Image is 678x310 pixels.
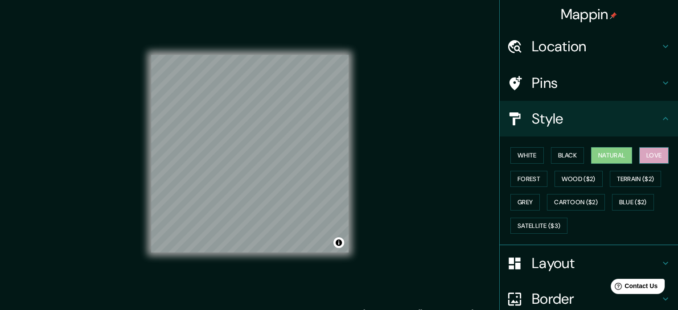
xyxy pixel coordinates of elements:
iframe: Help widget launcher [599,275,668,300]
button: Natural [591,147,632,164]
button: Toggle attribution [333,237,344,248]
div: Pins [500,65,678,101]
h4: Location [532,37,660,55]
button: Cartoon ($2) [547,194,605,211]
h4: Border [532,290,660,308]
button: Black [551,147,584,164]
button: Blue ($2) [612,194,654,211]
h4: Layout [532,254,660,272]
button: Grey [510,194,540,211]
h4: Style [532,110,660,128]
button: Wood ($2) [555,171,603,187]
button: Love [639,147,669,164]
div: Style [500,101,678,136]
div: Location [500,29,678,64]
div: Layout [500,245,678,281]
button: Forest [510,171,547,187]
button: White [510,147,544,164]
canvas: Map [151,55,349,252]
h4: Mappin [561,5,617,23]
h4: Pins [532,74,660,92]
button: Terrain ($2) [610,171,662,187]
img: pin-icon.png [610,12,617,19]
button: Satellite ($3) [510,218,567,234]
